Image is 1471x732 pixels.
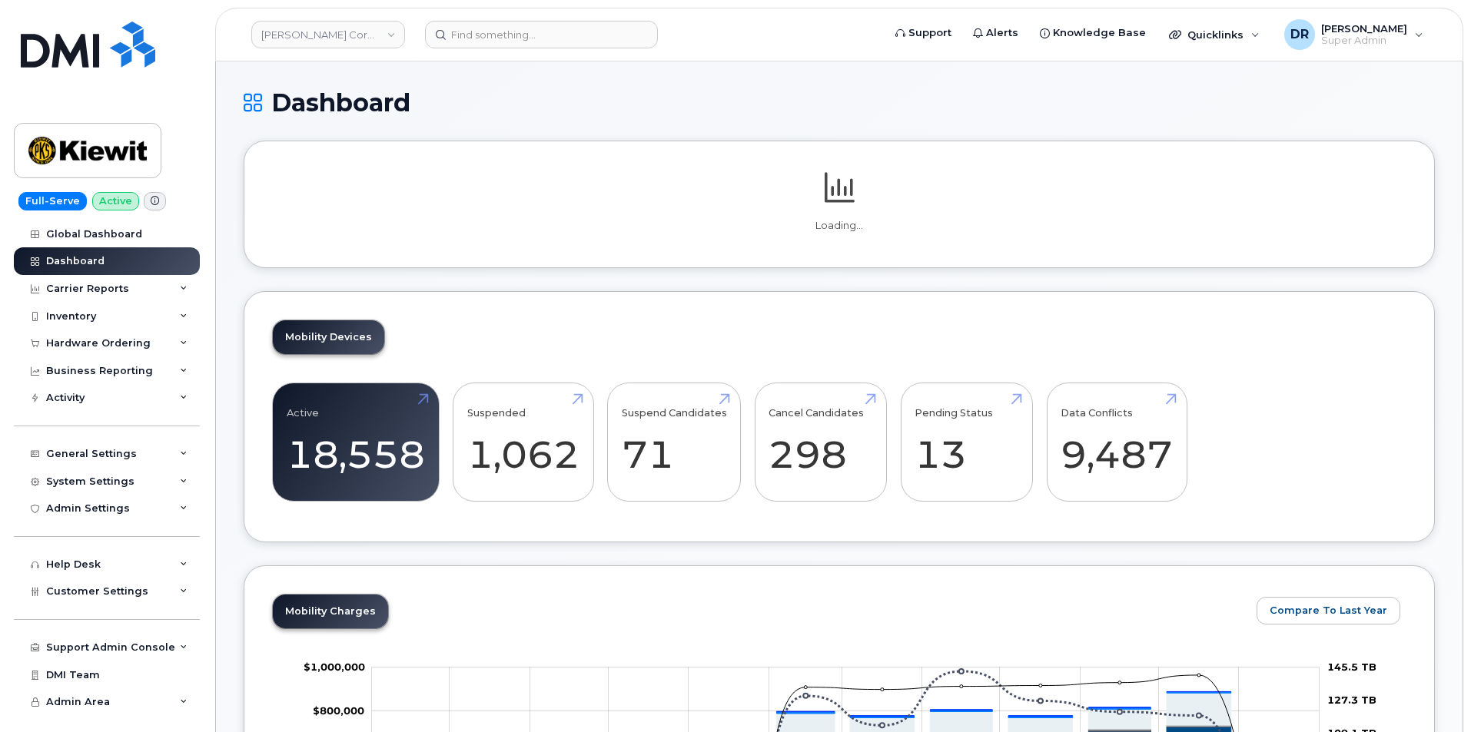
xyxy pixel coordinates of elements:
[304,661,365,673] g: $0
[313,705,364,717] g: $0
[622,392,727,493] a: Suspend Candidates 71
[1061,392,1173,493] a: Data Conflicts 9,487
[272,219,1406,233] p: Loading...
[915,392,1018,493] a: Pending Status 13
[1327,661,1376,673] tspan: 145.5 TB
[313,705,364,717] tspan: $800,000
[769,392,872,493] a: Cancel Candidates 298
[1327,694,1376,706] tspan: 127.3 TB
[304,661,365,673] tspan: $1,000,000
[1257,597,1400,624] button: Compare To Last Year
[1270,603,1387,618] span: Compare To Last Year
[467,392,579,493] a: Suspended 1,062
[287,392,425,493] a: Active 18,558
[273,595,388,628] a: Mobility Charges
[273,320,384,354] a: Mobility Devices
[244,89,1435,116] h1: Dashboard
